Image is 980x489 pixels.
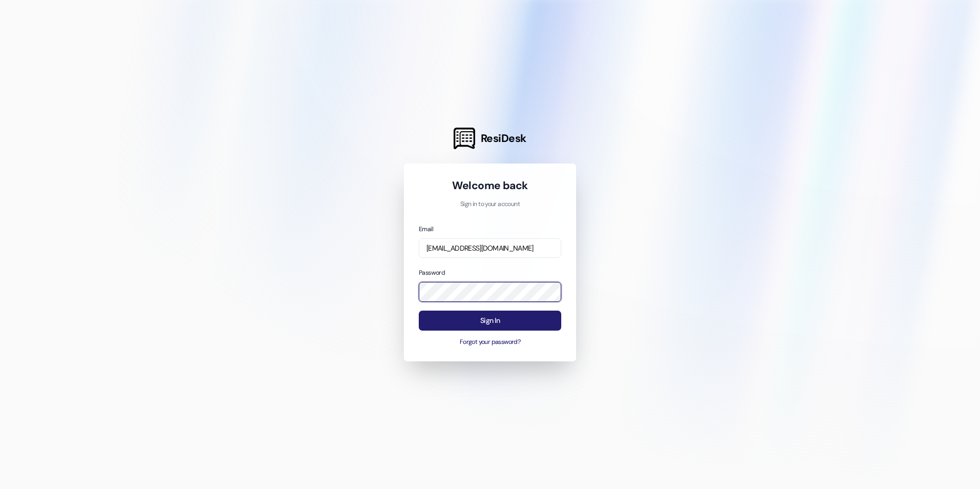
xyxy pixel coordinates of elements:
label: Password [419,269,445,277]
label: Email [419,225,433,233]
input: name@example.com [419,238,561,258]
button: Sign In [419,311,561,331]
button: Forgot your password? [419,338,561,347]
p: Sign in to your account [419,200,561,209]
span: ResiDesk [481,131,526,146]
img: ResiDesk Logo [454,128,475,149]
h1: Welcome back [419,178,561,193]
